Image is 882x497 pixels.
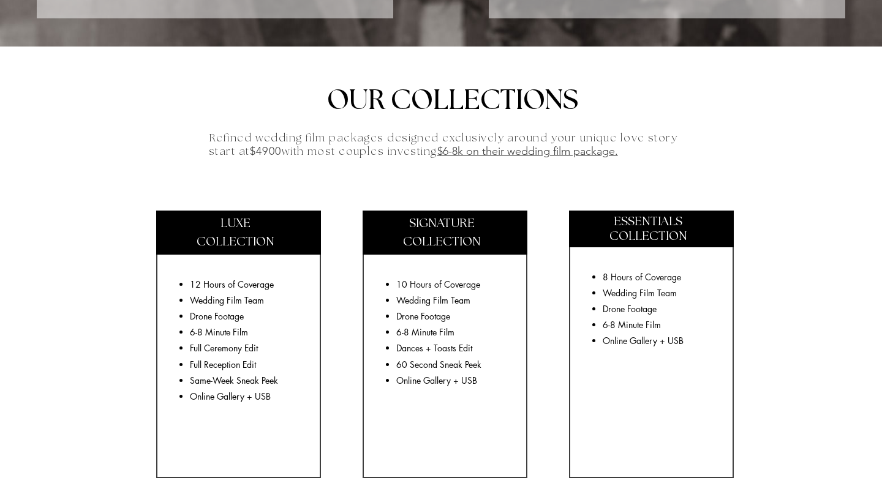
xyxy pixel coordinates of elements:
[396,326,454,338] span: 6-8 Minute Film
[190,310,244,322] span: Drone Footage
[190,278,274,290] span: 12 Hours of Coverage
[396,278,480,290] span: 10 Hours of Coverage
[614,215,682,228] span: ESSENTIALS
[197,236,274,248] span: COLLECTION
[396,359,481,370] span: 60 Second Sneak Peek
[409,217,475,230] span: SIGNATURE
[190,359,256,370] span: Full Reception Edit
[190,390,271,402] span: Online Gallery + USB
[190,342,258,354] span: Full Ceremony Edit
[190,294,264,306] span: Wedding Film Team
[396,310,450,322] span: Drone Footage
[190,326,248,338] span: 6-8 Minute Film
[327,87,578,114] span: OUR COLLECTIONS
[603,271,681,283] span: 8 Hours of Coverage
[603,335,684,346] span: Online Gallery + USB
[209,133,677,158] span: Refined wedding film packages designed exclusively around your unique love story start at
[221,217,251,230] span: LUXE
[603,287,677,299] span: Wedding Film Team
[403,236,481,248] span: COLLECTION
[396,294,470,306] span: Wedding Film Team
[396,342,472,354] span: Dances + Toasts Edit
[603,303,657,315] span: Drone Footage
[603,319,661,331] span: 6-8 Minute Film
[437,144,618,158] span: $6-8k on their wedding film package.
[609,230,687,243] span: COLLECTION
[250,144,282,158] span: $4900
[396,375,477,386] span: Online Gallery + USB
[282,146,437,158] span: with most couples investing
[190,375,278,386] span: Same-Week Sneak Peek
